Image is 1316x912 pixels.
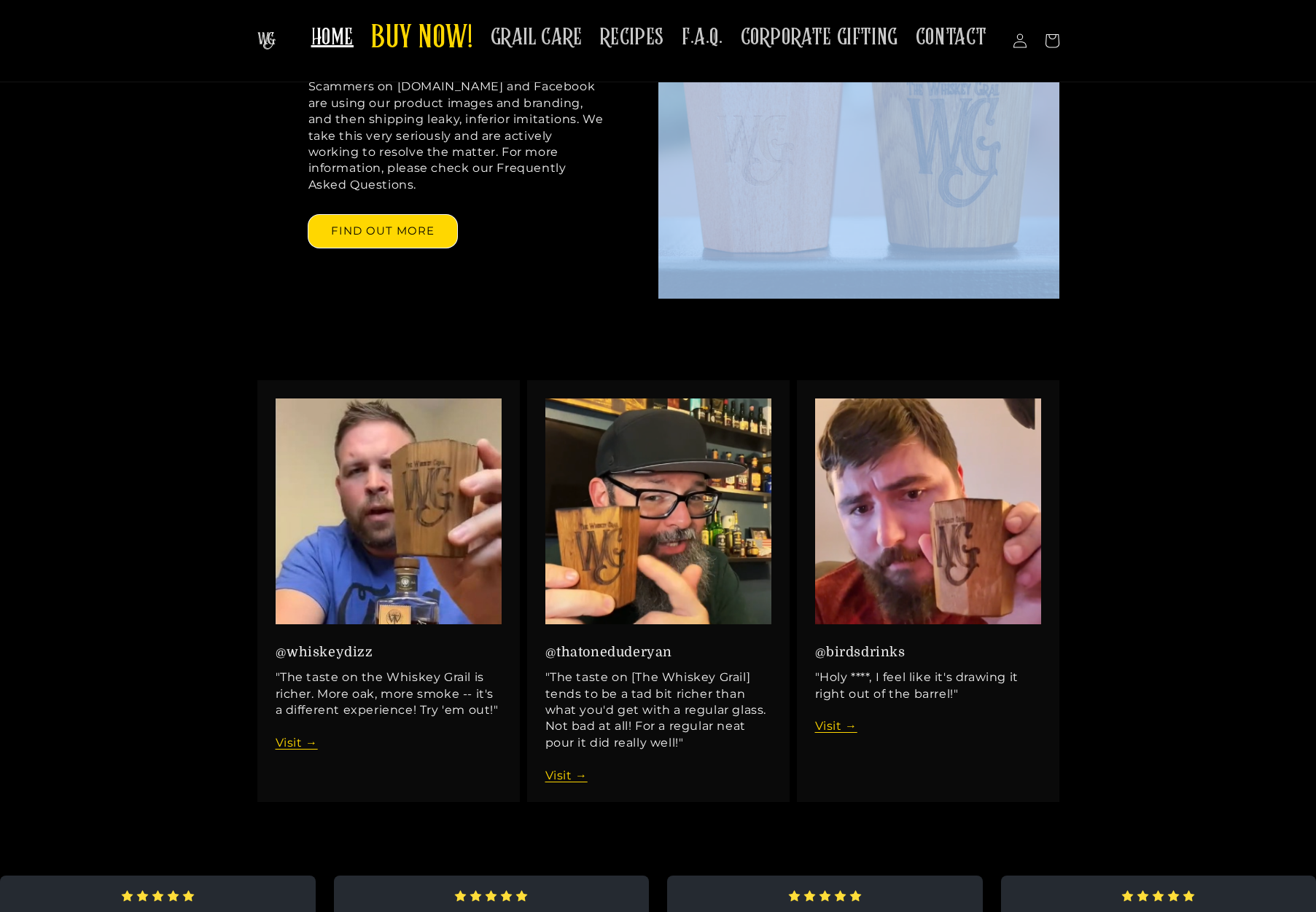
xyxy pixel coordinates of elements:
p: "The taste on [The Whiskey Grail] tends to be a tad bit richer than what you'd get with a regular... [545,669,771,784]
a: BUY NOW! [362,10,482,68]
a: GRAIL CARE [482,15,591,60]
span: CONTACT [916,23,987,52]
a: CONTACT [907,15,996,60]
span: CORPORATE GIFTING [741,23,898,52]
a: F.A.Q. [673,15,732,60]
img: The Whiskey Grail [257,32,276,50]
span: F.A.Q. [682,23,723,52]
h3: @thatoneduderyan [545,642,771,662]
a: HOME [303,15,362,60]
span: GRAIL CARE [491,23,583,52]
a: Visit → [815,719,857,733]
h3: @birdsdrinks [815,642,1041,662]
a: Visit → [545,768,588,782]
a: Visit → [276,736,318,750]
a: FIND OUT MORE [308,215,457,248]
p: "Holy ****, I feel like it's drawing it right out of the barrel!" [815,669,1041,735]
a: RECIPES [591,15,673,60]
p: "The taste on the Whiskey Grail is richer. More oak, more smoke -- it's a different experience! T... [276,669,502,751]
p: Scammers on [DOMAIN_NAME] and Facebook are using our product images and branding, and then shippi... [308,14,607,193]
span: HOME [311,23,354,52]
span: RECIPES [600,23,664,52]
a: CORPORATE GIFTING [732,15,907,60]
h3: @whiskeydizz [276,642,502,662]
span: BUY NOW! [371,19,473,59]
